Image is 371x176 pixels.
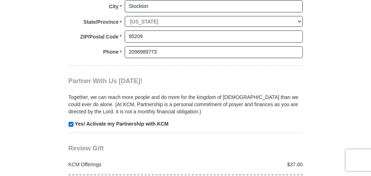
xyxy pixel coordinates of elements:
strong: Phone [103,47,119,57]
strong: Yes! Activate my Partnership with KCM [75,121,168,127]
span: Partner With Us [DATE]! [69,78,143,85]
strong: State/Province [84,17,119,27]
strong: ZIP/Postal Code [80,32,119,42]
p: Together, we can reach more people and do more for the kingdom of [DEMOGRAPHIC_DATA] than we coul... [69,94,303,116]
span: Review Gift [69,145,104,152]
div: $37.00 [186,161,307,168]
strong: City [109,1,118,12]
div: KCM Offerings [65,161,186,168]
